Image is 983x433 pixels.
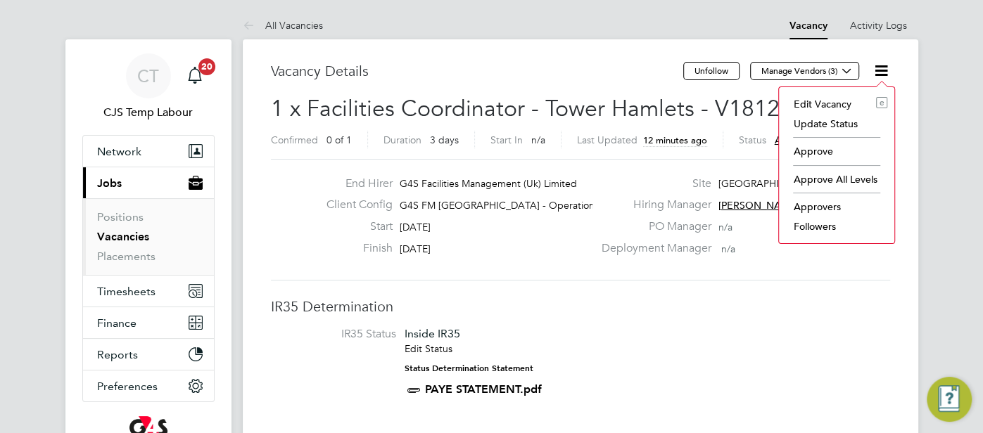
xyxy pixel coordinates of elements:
[531,134,545,146] span: n/a
[577,134,638,146] label: Last Updated
[786,216,887,236] li: Followers
[315,219,393,234] label: Start
[315,176,393,191] label: End Hirer
[315,241,393,256] label: Finish
[718,199,799,212] span: [PERSON_NAME]
[181,53,209,98] a: 20
[383,134,421,146] label: Duration
[97,210,144,224] a: Positions
[592,219,711,234] label: PO Manager
[83,276,214,306] button: Timesheets
[683,62,740,80] button: Unfollow
[83,167,214,198] button: Jobs
[750,62,859,80] button: Manage Vendors (3)
[83,370,214,401] button: Preferences
[786,169,887,189] li: Approve All Levels
[97,348,138,361] span: Reports
[97,230,149,243] a: Vacancies
[786,141,887,161] li: Approve
[592,176,711,191] label: Site
[718,177,819,190] span: [GEOGRAPHIC_DATA]
[430,134,459,146] span: 3 days
[83,339,214,370] button: Reports
[786,94,887,114] li: Edit Vacancy
[739,134,766,146] label: Status
[490,134,523,146] label: Start In
[400,243,431,255] span: [DATE]
[82,104,215,121] span: CJS Temp Labour
[927,377,972,422] button: Engage Resource Center
[97,176,122,190] span: Jobs
[786,197,887,216] li: Approvers
[97,380,158,393] span: Preferences
[83,136,214,167] button: Network
[850,19,907,32] a: Activity Logs
[405,363,533,373] strong: Status Determination Statement
[243,19,323,32] a: All Vacancies
[82,53,215,121] a: CTCJS Temp Labour
[271,62,683,80] h3: Vacancy Details
[721,243,735,255] span: n/a
[789,20,827,32] a: Vacancy
[775,134,881,146] span: Awaiting approval - 1/2
[97,145,141,158] span: Network
[400,177,577,190] span: G4S Facilities Management (Uk) Limited
[198,58,215,75] span: 20
[400,199,602,212] span: G4S FM [GEOGRAPHIC_DATA] - Operational
[405,342,452,355] a: Edit Status
[285,327,396,342] label: IR35 Status
[786,114,887,134] li: Update Status
[400,221,431,233] span: [DATE]
[315,198,393,212] label: Client Config
[97,285,156,298] span: Timesheets
[137,67,159,85] span: CT
[592,198,711,212] label: Hiring Manager
[97,316,137,330] span: Finance
[876,97,887,108] i: e
[405,327,460,340] span: Inside IR35
[271,297,890,316] h3: IR35 Determination
[425,382,542,396] a: PAYE STATEMENT.pdf
[271,134,318,146] label: Confirmed
[97,250,156,263] a: Placements
[718,221,732,233] span: n/a
[326,134,352,146] span: 0 of 1
[83,198,214,275] div: Jobs
[592,241,711,256] label: Deployment Manager
[83,307,214,338] button: Finance
[271,95,805,122] span: 1 x Facilities Coordinator - Tower Hamlets - V181202
[643,134,707,146] span: 12 minutes ago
